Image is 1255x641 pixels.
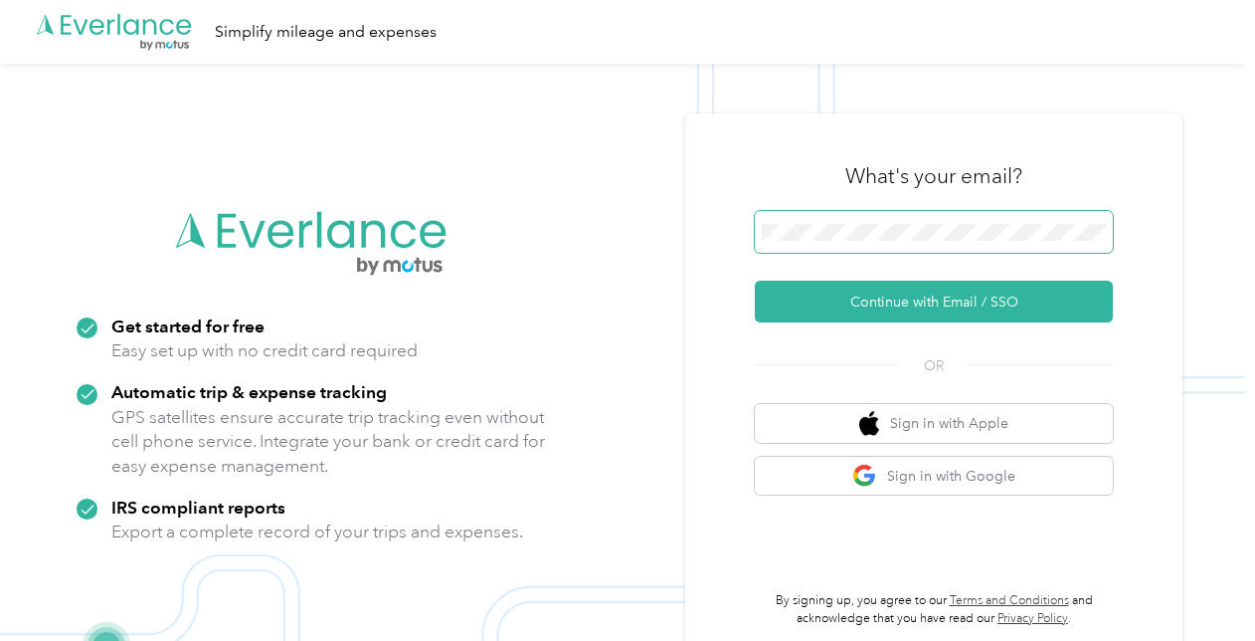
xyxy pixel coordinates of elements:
[859,411,879,436] img: apple logo
[852,464,877,489] img: google logo
[111,520,523,544] p: Export a complete record of your trips and expenses.
[111,405,546,479] p: GPS satellites ensure accurate trip tracking even without cell phone service. Integrate your bank...
[755,592,1113,627] p: By signing up, you agree to our and acknowledge that you have read our .
[845,162,1022,190] h3: What's your email?
[899,355,969,376] span: OR
[755,404,1113,443] button: apple logoSign in with Apple
[950,593,1069,608] a: Terms and Conditions
[1144,530,1255,641] iframe: Everlance-gr Chat Button Frame
[111,338,418,363] p: Easy set up with no credit card required
[215,20,437,45] div: Simplify mileage and expenses
[111,497,285,518] strong: IRS compliant reports
[755,457,1113,496] button: google logoSign in with Google
[997,611,1068,626] a: Privacy Policy
[755,281,1113,322] button: Continue with Email / SSO
[111,381,387,402] strong: Automatic trip & expense tracking
[111,316,265,336] strong: Get started for free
